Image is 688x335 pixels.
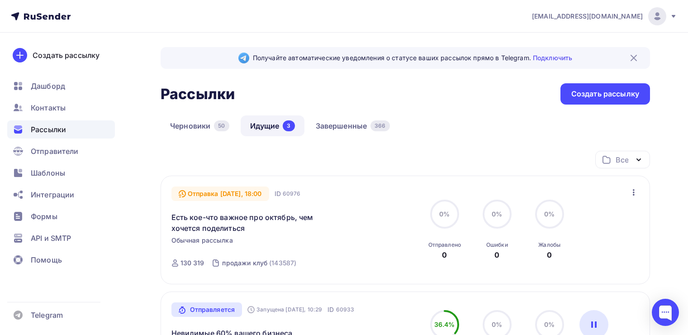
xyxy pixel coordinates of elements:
[283,189,301,198] span: 60976
[171,212,327,234] a: Есть кое-что важное про октябрь, чем хочется поделиться
[306,115,399,136] a: Завершенные366
[532,12,643,21] span: [EMAIL_ADDRESS][DOMAIN_NAME]
[7,120,115,139] a: Рассылки
[442,249,447,260] div: 0
[544,210,555,218] span: 0%
[532,7,677,25] a: [EMAIL_ADDRESS][DOMAIN_NAME]
[434,321,455,328] span: 36.4%
[7,142,115,160] a: Отправители
[571,89,639,99] div: Создать рассылку
[31,211,57,222] span: Формы
[327,305,334,314] span: ID
[31,310,63,321] span: Telegram
[486,241,508,249] div: Ошибки
[171,302,242,317] a: Отправляется
[439,210,450,218] span: 0%
[370,120,389,131] div: 366
[595,151,650,168] button: Все
[171,236,233,245] span: Обычная рассылка
[269,258,296,268] div: (143587)
[247,306,322,313] div: Запущена [DATE], 10:29
[31,254,62,265] span: Помощь
[7,77,115,95] a: Дашборд
[275,189,281,198] span: ID
[533,54,572,62] a: Подключить
[428,241,461,249] div: Отправлено
[544,321,555,328] span: 0%
[31,233,71,244] span: API и SMTP
[171,187,269,201] div: Отправка [DATE], 18:00
[31,102,66,113] span: Контакты
[616,154,628,165] div: Все
[33,50,100,61] div: Создать рассылку
[31,167,65,178] span: Шаблоны
[238,53,249,63] img: Telegram
[222,258,267,268] div: продажи клуб
[336,305,355,314] span: 60933
[253,53,572,62] span: Получайте автоматические уведомления о статусе ваших рассылок прямо в Telegram.
[161,115,239,136] a: Черновики50
[7,99,115,117] a: Контакты
[283,120,294,131] div: 3
[31,146,79,157] span: Отправители
[161,85,235,103] h2: Рассылки
[492,321,502,328] span: 0%
[214,120,229,131] div: 50
[31,189,74,200] span: Интеграции
[494,249,499,260] div: 0
[7,164,115,182] a: Шаблоны
[7,207,115,225] a: Формы
[492,210,502,218] span: 0%
[221,256,297,270] a: продажи клуб (143587)
[538,241,560,249] div: Жалобы
[547,249,552,260] div: 0
[180,258,204,268] div: 130 319
[241,115,304,136] a: Идущие3
[31,81,65,91] span: Дашборд
[31,124,66,135] span: Рассылки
